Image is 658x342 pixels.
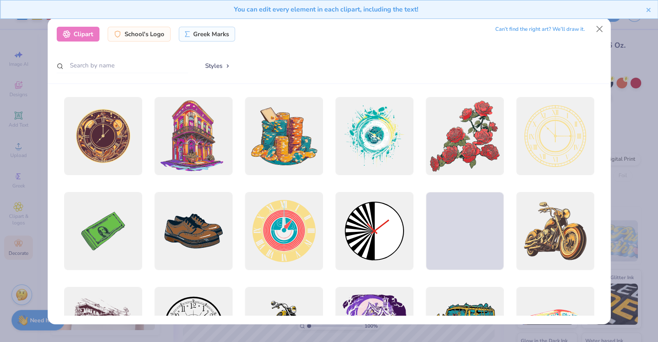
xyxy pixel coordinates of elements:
div: Clipart [57,27,99,42]
div: Greek Marks [179,27,235,42]
div: Can’t find the right art? We’ll draw it. [495,22,585,37]
button: Styles [196,58,239,74]
button: close [646,5,651,14]
div: School's Logo [108,27,171,42]
div: You can edit every element in each clipart, including the text! [7,5,646,14]
button: Close [591,21,607,37]
input: Search by name [57,58,188,73]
